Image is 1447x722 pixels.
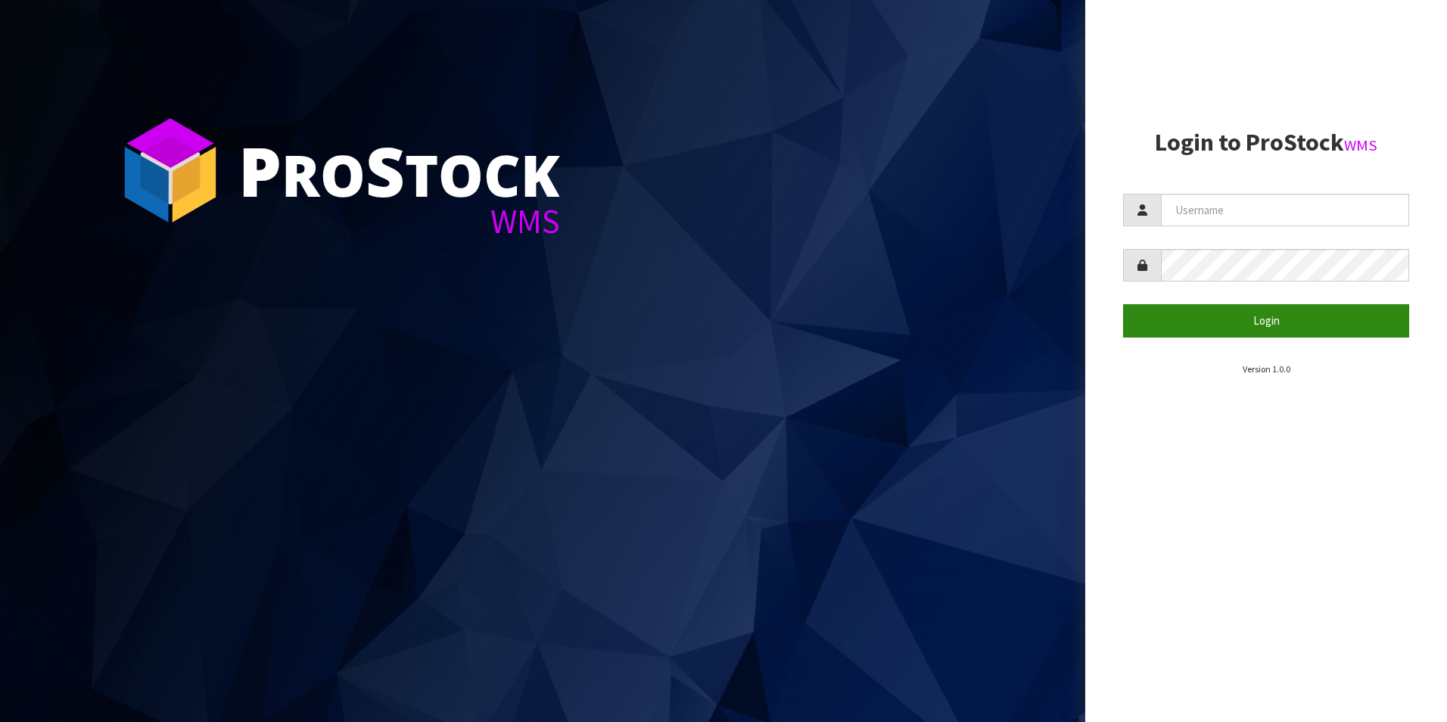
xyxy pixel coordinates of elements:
[366,124,405,216] span: S
[238,204,560,238] div: WMS
[238,124,282,216] span: P
[1344,135,1377,155] small: WMS
[1243,363,1290,375] small: Version 1.0.0
[1123,129,1409,156] h2: Login to ProStock
[1161,194,1409,226] input: Username
[238,136,560,204] div: ro tock
[1123,304,1409,337] button: Login
[114,114,227,227] img: ProStock Cube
